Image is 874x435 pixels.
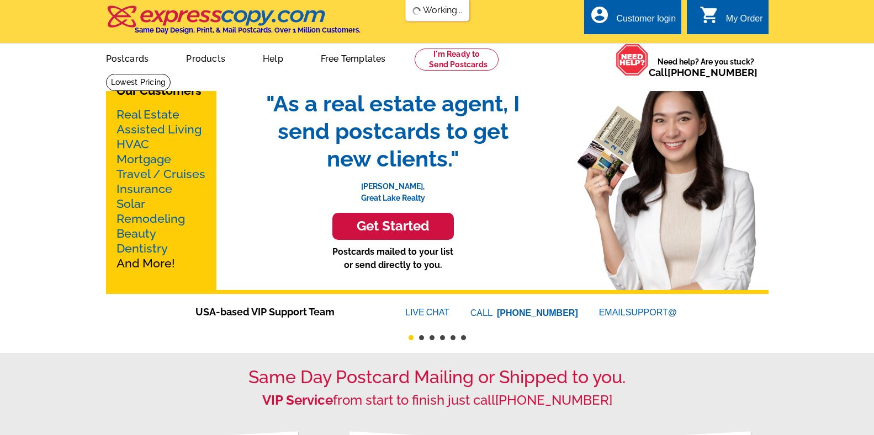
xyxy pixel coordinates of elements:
h4: Same Day Design, Print, & Mail Postcards. Over 1 Million Customers. [135,26,361,34]
a: Insurance [116,182,172,196]
span: "As a real estate agent, I send postcards to get new clients." [255,90,531,173]
img: loading... [412,7,421,15]
a: Beauty [116,227,156,240]
h2: from start to finish just call [106,393,769,409]
a: LIVECHAT [405,308,449,317]
i: account_circle [590,5,610,25]
button: 2 of 6 [419,335,424,340]
div: My Order [726,14,763,29]
font: LIVE [405,306,426,319]
font: SUPPORT@ [626,306,679,319]
h1: Same Day Postcard Mailing or Shipped to you. [106,367,769,388]
a: Get Started [255,213,531,240]
button: 6 of 6 [461,335,466,340]
i: shopping_cart [700,5,719,25]
a: Mortgage [116,152,171,166]
span: Need help? Are you stuck? [649,56,763,78]
a: account_circle Customer login [590,12,676,26]
a: Help [245,45,301,71]
strong: VIP Service [262,392,333,408]
p: [PERSON_NAME], Great Lake Realty [255,173,531,204]
a: [PHONE_NUMBER] [495,392,612,408]
img: help [616,44,649,76]
a: EMAILSUPPORT@ [599,308,679,317]
p: Postcards mailed to your list or send directly to you. [255,245,531,272]
button: 1 of 6 [409,335,414,340]
button: 4 of 6 [440,335,445,340]
button: 3 of 6 [430,335,435,340]
a: shopping_cart My Order [700,12,763,26]
a: Real Estate [116,108,179,121]
a: Same Day Design, Print, & Mail Postcards. Over 1 Million Customers. [106,13,361,34]
a: Assisted Living [116,122,202,136]
a: Free Templates [303,45,404,71]
span: USA-based VIP Support Team [195,304,372,319]
font: CALL [470,307,494,320]
span: Call [649,67,758,78]
a: Products [168,45,243,71]
h3: Get Started [346,218,440,234]
a: Postcards [88,45,167,71]
p: And More! [116,107,206,271]
a: [PHONE_NUMBER] [497,308,578,318]
button: 5 of 6 [451,335,455,340]
a: Dentistry [116,241,168,255]
a: Solar [116,197,145,211]
a: Travel / Cruises [116,167,205,181]
a: HVAC [116,137,149,151]
a: Remodeling [116,212,185,225]
a: [PHONE_NUMBER] [668,67,758,78]
div: Customer login [616,14,676,29]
